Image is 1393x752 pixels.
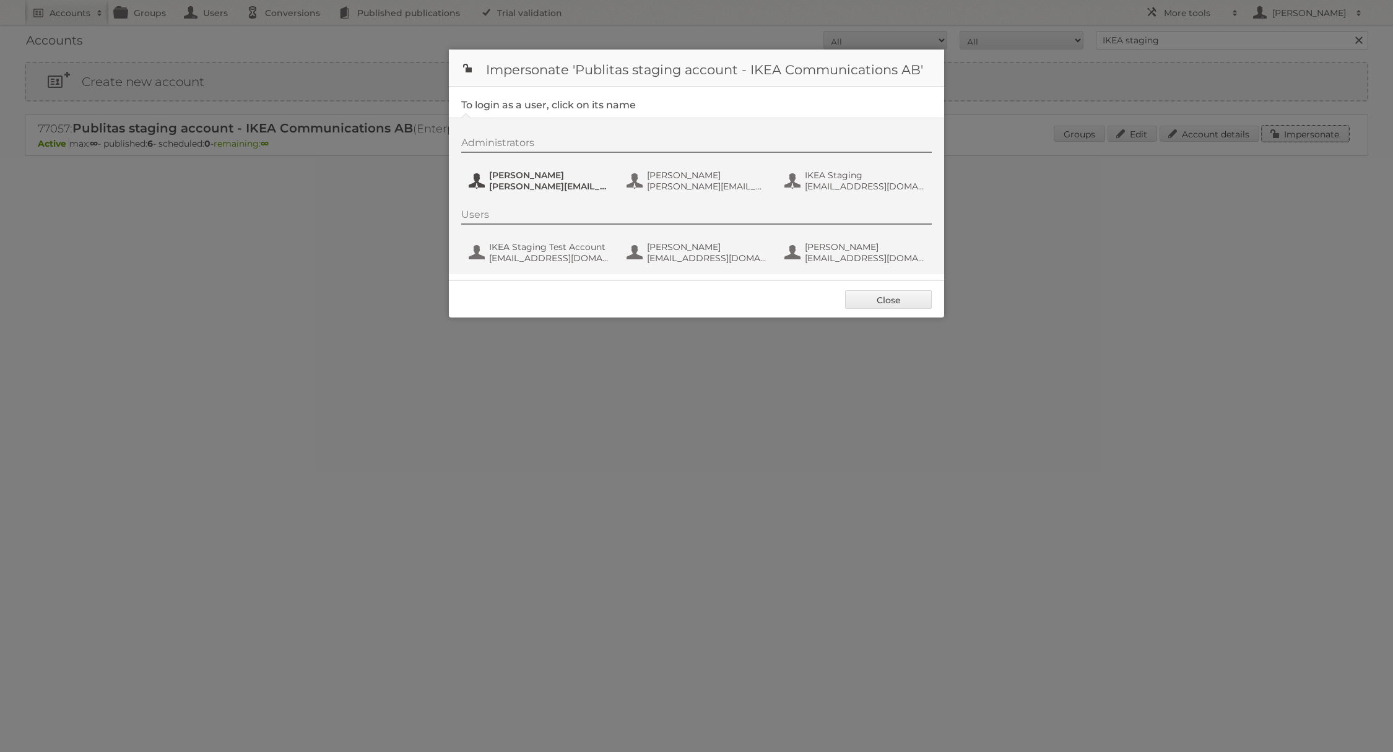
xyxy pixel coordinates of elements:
[625,240,771,265] button: [PERSON_NAME] [EMAIL_ADDRESS][DOMAIN_NAME]
[467,168,613,193] button: [PERSON_NAME] [PERSON_NAME][EMAIL_ADDRESS][DOMAIN_NAME]
[805,181,925,192] span: [EMAIL_ADDRESS][DOMAIN_NAME]
[489,170,609,181] span: [PERSON_NAME]
[625,168,771,193] button: [PERSON_NAME] [PERSON_NAME][EMAIL_ADDRESS][DOMAIN_NAME]
[647,170,767,181] span: [PERSON_NAME]
[783,240,929,265] button: [PERSON_NAME] [EMAIL_ADDRESS][DOMAIN_NAME]
[461,99,636,111] legend: To login as a user, click on its name
[805,253,925,264] span: [EMAIL_ADDRESS][DOMAIN_NAME]
[805,241,925,253] span: [PERSON_NAME]
[489,253,609,264] span: [EMAIL_ADDRESS][DOMAIN_NAME]
[489,181,609,192] span: [PERSON_NAME][EMAIL_ADDRESS][DOMAIN_NAME]
[647,241,767,253] span: [PERSON_NAME]
[783,168,929,193] button: IKEA Staging [EMAIL_ADDRESS][DOMAIN_NAME]
[805,170,925,181] span: IKEA Staging
[647,181,767,192] span: [PERSON_NAME][EMAIL_ADDRESS][DOMAIN_NAME]
[845,290,932,309] a: Close
[489,241,609,253] span: IKEA Staging Test Account
[449,50,944,87] h1: Impersonate 'Publitas staging account - IKEA Communications AB'
[467,240,613,265] button: IKEA Staging Test Account [EMAIL_ADDRESS][DOMAIN_NAME]
[647,253,767,264] span: [EMAIL_ADDRESS][DOMAIN_NAME]
[461,137,932,153] div: Administrators
[461,209,932,225] div: Users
